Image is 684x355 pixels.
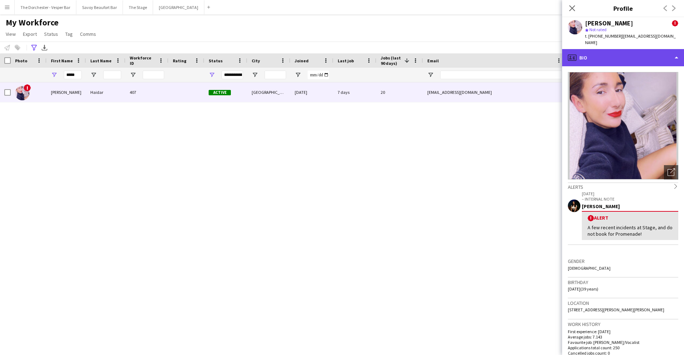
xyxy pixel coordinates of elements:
[130,55,156,66] span: Workforce ID
[568,279,678,286] h3: Birthday
[585,33,676,45] span: | [EMAIL_ADDRESS][DOMAIN_NAME]
[20,29,40,39] a: Export
[103,71,121,79] input: Last Name Filter Input
[562,49,684,66] div: Bio
[568,329,678,334] p: First experience: [DATE]
[568,286,598,292] span: [DATE] (39 years)
[588,215,594,221] span: !
[44,31,58,37] span: Status
[77,29,99,39] a: Comms
[338,58,354,63] span: Last job
[568,72,678,179] img: Crew avatar or photo
[143,71,164,79] input: Workforce ID Filter Input
[423,82,566,102] div: [EMAIL_ADDRESS][DOMAIN_NAME]
[47,82,86,102] div: [PERSON_NAME]
[568,340,678,345] p: Favourite job: [PERSON_NAME]/Vocalist
[209,72,215,78] button: Open Filter Menu
[6,17,58,28] span: My Workforce
[290,82,333,102] div: [DATE]
[40,43,49,52] app-action-btn: Export XLSX
[6,31,16,37] span: View
[562,4,684,13] h3: Profile
[64,71,82,79] input: First Name Filter Input
[23,31,37,37] span: Export
[664,165,678,179] div: Open photos pop-in
[123,0,153,14] button: The Stage
[568,345,678,350] p: Applications total count: 250
[209,58,223,63] span: Status
[568,265,611,271] span: [DEMOGRAPHIC_DATA]
[153,0,204,14] button: [GEOGRAPHIC_DATA]
[308,71,329,79] input: Joined Filter Input
[65,31,73,37] span: Tag
[76,0,123,14] button: Savoy Beaufort Bar
[333,82,376,102] div: 7 days
[15,0,76,14] button: The Dorchester - Vesper Bar
[86,82,125,102] div: Haidar
[588,224,673,237] div: A few recent incidents at Stage, and do not book for Promenade!
[568,182,678,190] div: Alerts
[130,72,136,78] button: Open Filter Menu
[427,58,439,63] span: Email
[427,72,434,78] button: Open Filter Menu
[51,58,73,63] span: First Name
[90,58,111,63] span: Last Name
[381,55,402,66] span: Jobs (last 90 days)
[15,86,29,100] img: Ciara Haidar
[582,196,678,202] p: – INTERNAL NOTE
[568,334,678,340] p: Average jobs: 7.143
[672,20,678,27] span: !
[585,33,622,39] span: t. [PHONE_NUMBER]
[295,58,309,63] span: Joined
[568,307,664,312] span: [STREET_ADDRESS][PERSON_NAME][PERSON_NAME]
[41,29,61,39] a: Status
[585,20,633,27] div: [PERSON_NAME]
[125,82,168,102] div: 407
[247,82,290,102] div: [GEOGRAPHIC_DATA]
[80,31,96,37] span: Comms
[51,72,57,78] button: Open Filter Menu
[209,90,231,95] span: Active
[568,300,678,306] h3: Location
[582,191,678,196] p: [DATE]
[440,71,562,79] input: Email Filter Input
[295,72,301,78] button: Open Filter Menu
[24,84,31,91] span: !
[568,258,678,264] h3: Gender
[589,27,607,32] span: Not rated
[3,29,19,39] a: View
[588,215,673,221] div: Alert
[62,29,76,39] a: Tag
[252,72,258,78] button: Open Filter Menu
[90,72,97,78] button: Open Filter Menu
[252,58,260,63] span: City
[30,43,38,52] app-action-btn: Advanced filters
[173,58,186,63] span: Rating
[582,203,678,210] div: [PERSON_NAME]
[265,71,286,79] input: City Filter Input
[376,82,423,102] div: 20
[15,58,27,63] span: Photo
[568,321,678,327] h3: Work history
